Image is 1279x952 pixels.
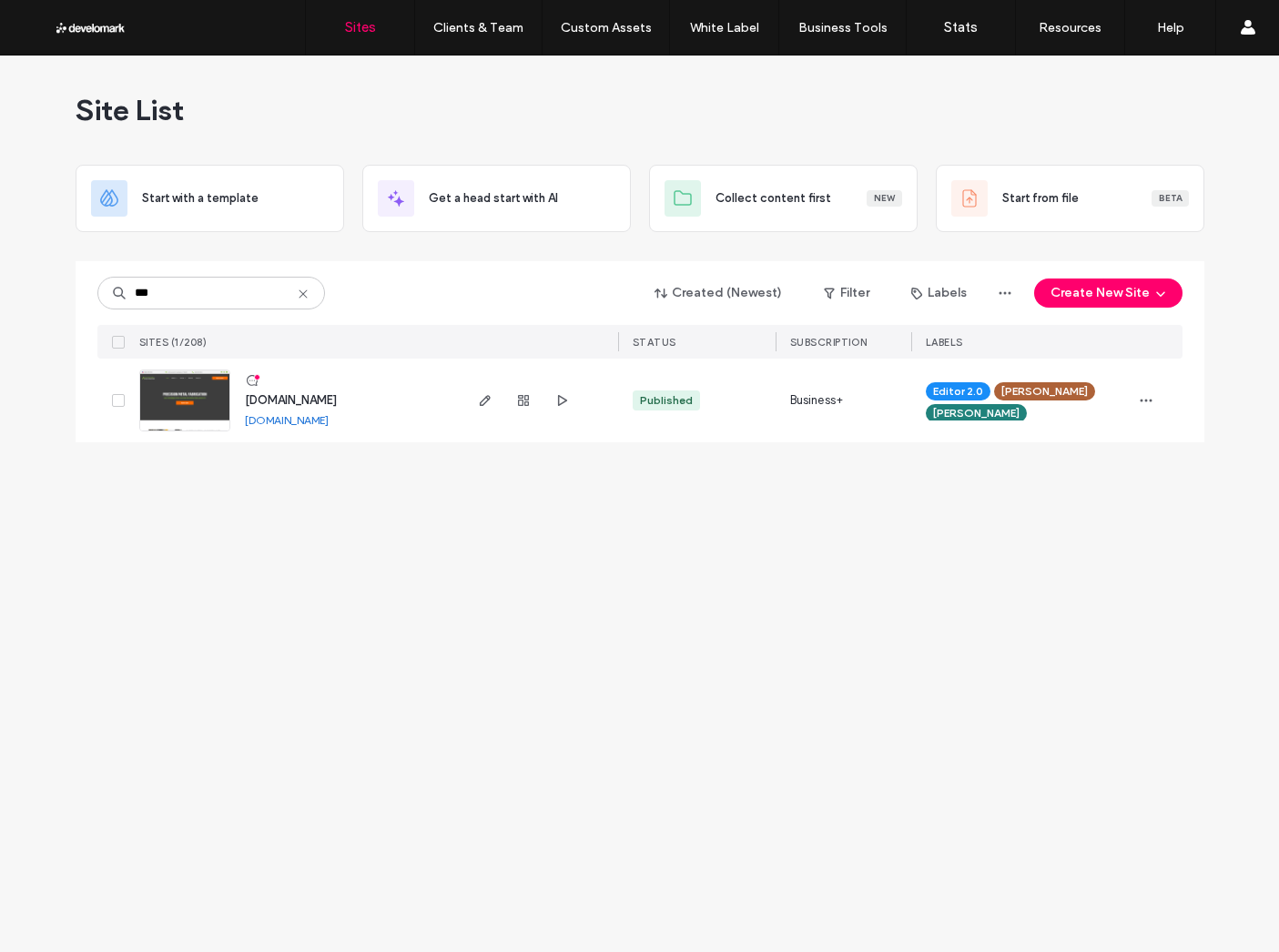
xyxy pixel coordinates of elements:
[798,20,888,35] label: Business Tools
[790,336,868,349] span: SUBSCRIPTION
[1001,383,1088,400] span: [PERSON_NAME]
[1002,189,1079,208] span: Start from file
[362,165,631,232] div: Get a head start with AI
[867,190,902,207] div: New
[1157,20,1184,35] label: Help
[76,165,344,232] div: Start with a template
[944,19,978,35] label: Stats
[649,165,918,232] div: Collect content firstNew
[639,279,798,308] button: Created (Newest)
[806,279,888,308] button: Filter
[561,20,652,35] label: Custom Assets
[429,189,558,208] span: Get a head start with AI
[895,279,983,308] button: Labels
[690,20,759,35] label: White Label
[933,383,983,400] span: Editor 2.0
[633,336,676,349] span: STATUS
[345,19,376,35] label: Sites
[716,189,831,208] span: Collect content first
[1034,279,1183,308] button: Create New Site
[933,405,1020,421] span: [PERSON_NAME]
[936,165,1204,232] div: Start from fileBeta
[926,336,963,349] span: LABELS
[640,392,693,409] div: Published
[1152,190,1189,207] div: Beta
[1039,20,1101,35] label: Resources
[245,413,329,427] a: [DOMAIN_NAME]
[139,336,208,349] span: SITES (1/208)
[433,20,523,35] label: Clients & Team
[76,92,184,128] span: Site List
[245,393,337,407] a: [DOMAIN_NAME]
[142,189,259,208] span: Start with a template
[42,13,79,29] span: Help
[790,391,844,410] span: Business+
